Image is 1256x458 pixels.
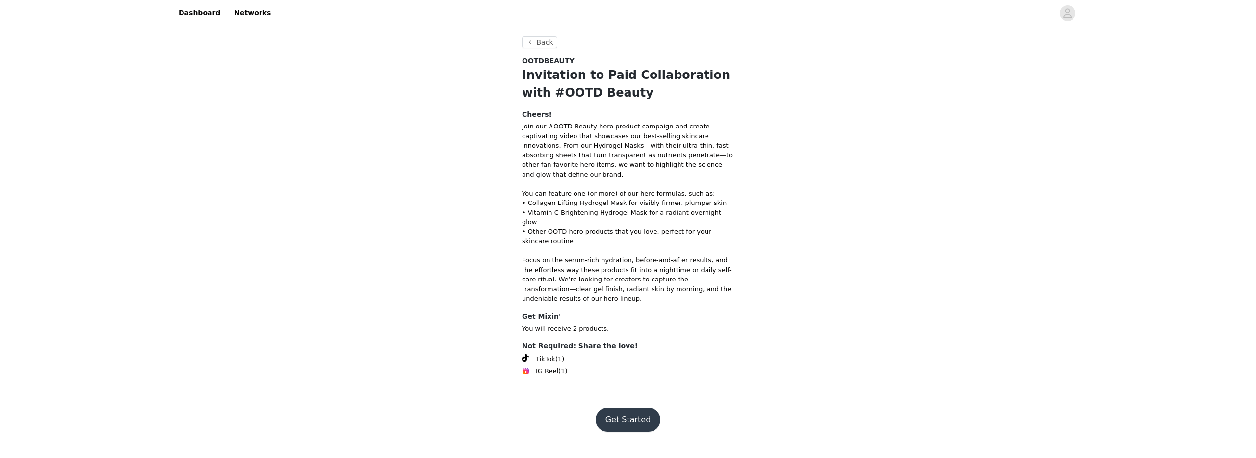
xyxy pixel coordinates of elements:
[173,2,226,24] a: Dashboard
[522,56,575,66] span: OOTDBEAUTY
[558,366,567,376] span: (1)
[228,2,277,24] a: Networks
[522,109,734,120] h4: Cheers!
[536,355,555,364] span: TikTok
[522,122,734,304] p: Join our #OOTD Beauty hero product campaign and create captivating video that showcases our best-...
[1063,5,1072,21] div: avatar
[522,311,734,322] h4: Get Mixin'
[596,408,661,432] button: Get Started
[522,66,734,102] h1: Invitation to Paid Collaboration with #OOTD Beauty
[555,355,564,364] span: (1)
[536,366,558,376] span: IG Reel
[522,341,734,351] h4: Not Required: Share the love!
[522,367,530,375] img: Instagram Reels Icon
[522,36,557,48] button: Back
[522,324,734,333] p: You will receive 2 products.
